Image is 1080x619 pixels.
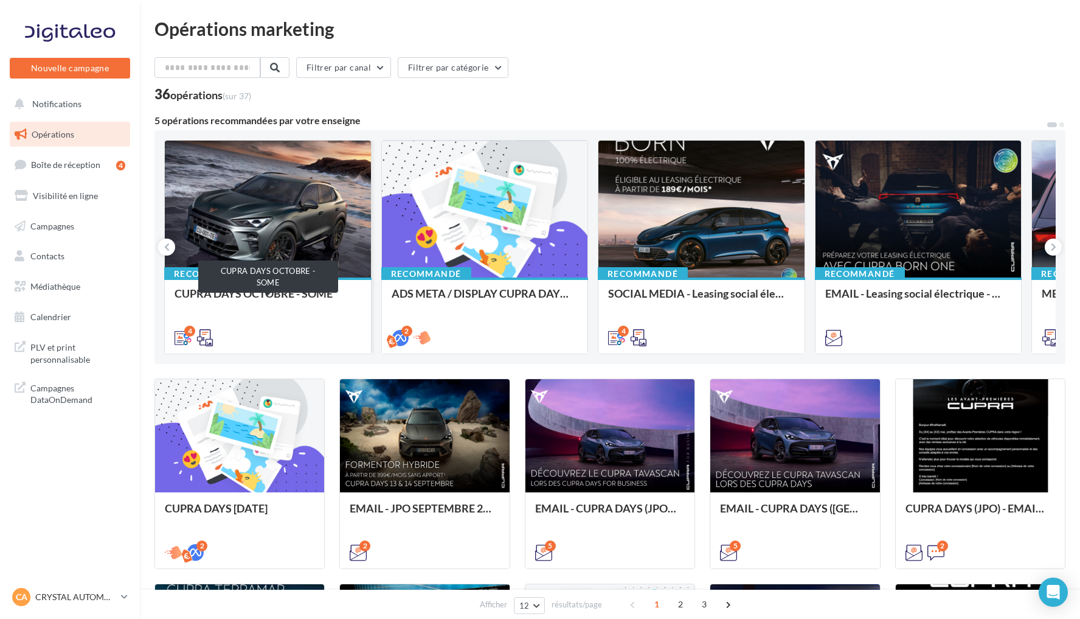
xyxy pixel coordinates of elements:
div: CUPRA DAYS [DATE] [165,502,314,526]
div: 2 [401,326,412,337]
div: Recommandé [164,267,254,281]
span: 3 [694,595,714,614]
div: CUPRA DAYS OCTOBRE - SOME [175,287,361,312]
a: Contacts [7,243,133,269]
div: Recommandé [381,267,471,281]
a: Calendrier [7,304,133,330]
a: CA CRYSTAL AUTOMOBILES [10,586,130,609]
div: EMAIL - CUPRA DAYS ([GEOGRAPHIC_DATA]) Private Générique [720,502,870,526]
a: Médiathèque [7,274,133,299]
div: 5 [545,540,556,551]
div: 5 opérations recommandées par votre enseigne [154,116,1046,125]
div: 36 [154,88,251,101]
button: Nouvelle campagne [10,58,130,79]
div: opérations [170,89,251,100]
button: Filtrer par catégorie [398,57,508,78]
div: Open Intercom Messenger [1039,578,1068,607]
div: ADS META / DISPLAY CUPRA DAYS Septembre 2025 [392,287,578,312]
span: PLV et print personnalisable [30,339,125,365]
span: résultats/page [552,599,602,610]
div: EMAIL - JPO SEPTEMBRE 2025 [350,502,499,526]
span: 2 [671,595,690,614]
span: CA [16,591,27,603]
a: PLV et print personnalisable [7,334,133,370]
div: SOCIAL MEDIA - Leasing social électrique - CUPRA Born [608,287,795,312]
div: 2 [359,540,370,551]
span: Afficher [480,599,507,610]
a: Campagnes DataOnDemand [7,375,133,411]
div: Opérations marketing [154,19,1065,38]
span: Campagnes [30,220,74,231]
div: 4 [116,161,125,170]
span: Médiathèque [30,281,80,292]
a: Boîte de réception4 [7,152,133,178]
div: 5 [730,540,741,551]
div: 4 [184,326,195,337]
span: Visibilité en ligne [33,191,98,201]
div: Recommandé [815,267,905,281]
span: (sur 37) [223,91,251,101]
span: 12 [519,601,530,610]
span: Calendrier [30,312,71,322]
p: CRYSTAL AUTOMOBILES [35,591,116,603]
span: Opérations [32,129,74,139]
span: Boîte de réception [31,159,100,170]
a: Opérations [7,122,133,147]
div: 4 [618,326,629,337]
span: Campagnes DataOnDemand [30,380,125,406]
button: 12 [514,597,545,614]
div: CUPRA DAYS OCTOBRE - SOME [198,261,338,293]
a: Visibilité en ligne [7,183,133,209]
div: EMAIL - Leasing social électrique - CUPRA Born One [825,287,1012,312]
button: Filtrer par canal [296,57,391,78]
div: Recommandé [598,267,688,281]
div: 2 [937,540,948,551]
span: 1 [647,595,666,614]
a: Campagnes [7,214,133,239]
span: Notifications [32,99,81,109]
div: EMAIL - CUPRA DAYS (JPO) Fleet Générique [535,502,685,526]
div: 2 [196,540,207,551]
div: CUPRA DAYS (JPO) - EMAIL + SMS [905,502,1055,526]
span: Contacts [30,251,64,261]
button: Notifications [7,91,128,117]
